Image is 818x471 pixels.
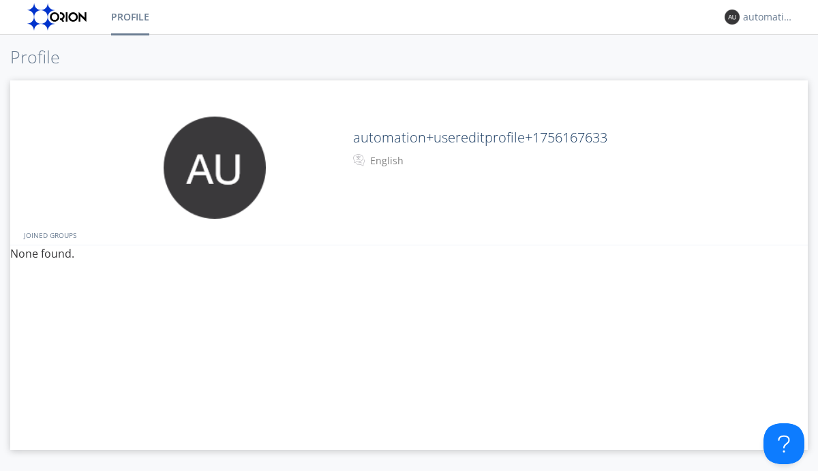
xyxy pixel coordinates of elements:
div: English [370,154,484,168]
div: automation+usereditprofile+1756167633 [743,10,794,24]
img: 373638.png [725,10,740,25]
img: orion-labs-logo.svg [27,3,91,31]
h1: Profile [10,48,808,67]
img: In groups with Translation enabled, your messages will be automatically translated to and from th... [353,152,367,168]
div: JOINED GROUPS [20,225,804,245]
h2: automation+usereditprofile+1756167633 [353,130,731,145]
img: 373638.png [164,117,266,219]
p: None found. [10,245,808,263]
iframe: Toggle Customer Support [763,423,804,464]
